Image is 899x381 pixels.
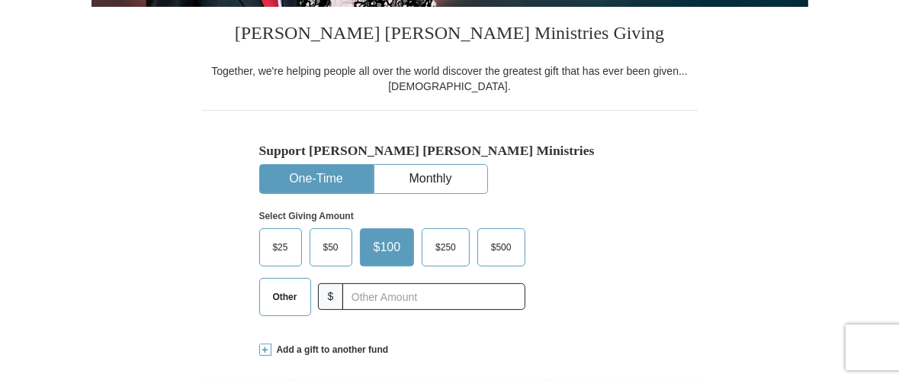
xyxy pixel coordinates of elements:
[374,165,487,193] button: Monthly
[202,63,698,94] div: Together, we're helping people all over the world discover the greatest gift that has ever been g...
[259,143,641,159] h5: Support [PERSON_NAME] [PERSON_NAME] Ministries
[316,236,346,259] span: $50
[259,211,354,221] strong: Select Giving Amount
[342,283,525,310] input: Other Amount
[265,286,305,308] span: Other
[202,7,698,63] h3: [PERSON_NAME] [PERSON_NAME] Ministries Giving
[260,165,373,193] button: One-Time
[428,236,464,259] span: $250
[271,344,389,357] span: Add a gift to another fund
[483,236,519,259] span: $500
[265,236,296,259] span: $25
[366,236,409,259] span: $100
[318,283,344,310] span: $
